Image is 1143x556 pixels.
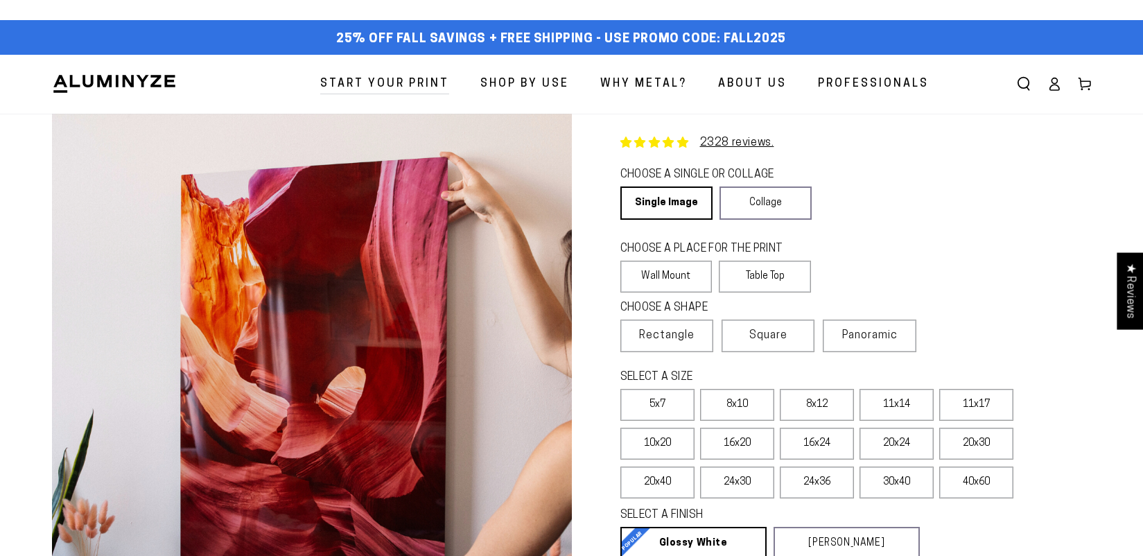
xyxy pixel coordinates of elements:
span: Start Your Print [320,74,449,94]
legend: SELECT A FINISH [620,507,887,523]
span: About Us [718,74,787,94]
label: 24x36 [780,467,854,498]
span: 25% off FALL Savings + Free Shipping - Use Promo Code: FALL2025 [336,32,786,47]
label: 8x12 [780,389,854,421]
legend: CHOOSE A SHAPE [620,300,801,316]
span: Rectangle [639,327,695,344]
a: Start Your Print [310,66,460,103]
span: Shop By Use [480,74,569,94]
label: 5x7 [620,389,695,421]
label: Wall Mount [620,261,713,293]
a: Shop By Use [470,66,579,103]
div: Click to open Judge.me floating reviews tab [1117,252,1143,329]
a: Single Image [620,186,713,220]
span: Panoramic [842,330,898,341]
a: Professionals [808,66,939,103]
label: 24x30 [700,467,774,498]
label: 10x20 [620,428,695,460]
label: 11x17 [939,389,1013,421]
legend: SELECT A SIZE [620,370,898,385]
span: Why Metal? [600,74,687,94]
img: Aluminyze [52,73,177,94]
label: 16x24 [780,428,854,460]
label: 20x30 [939,428,1013,460]
a: About Us [708,66,797,103]
label: 20x40 [620,467,695,498]
label: 8x10 [700,389,774,421]
summary: Search our site [1009,69,1039,99]
span: Square [749,327,787,344]
a: Collage [719,186,812,220]
label: 30x40 [860,467,934,498]
legend: CHOOSE A SINGLE OR COLLAGE [620,167,799,183]
span: Professionals [818,74,929,94]
label: 40x60 [939,467,1013,498]
a: 2328 reviews. [700,137,774,148]
legend: CHOOSE A PLACE FOR THE PRINT [620,241,799,257]
label: 11x14 [860,389,934,421]
a: Why Metal? [590,66,697,103]
label: Table Top [719,261,811,293]
label: 16x20 [700,428,774,460]
label: 20x24 [860,428,934,460]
